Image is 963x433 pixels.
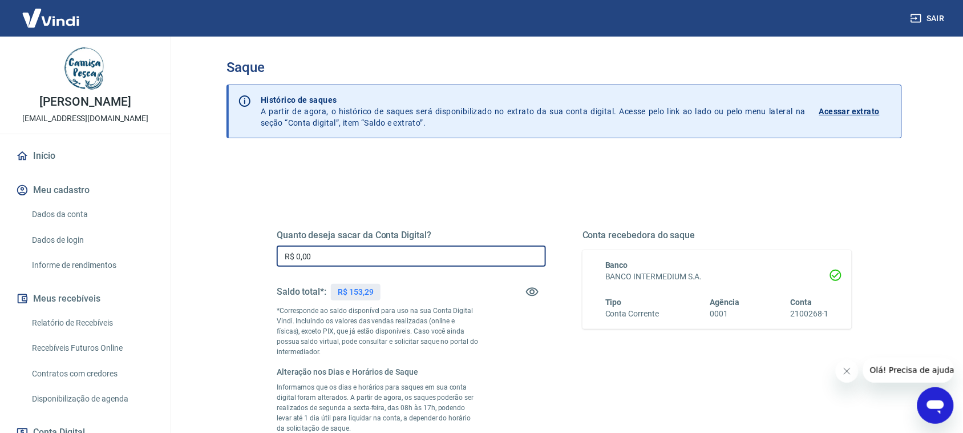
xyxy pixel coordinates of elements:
[819,106,880,117] p: Acessar extrato
[908,8,949,29] button: Sair
[27,254,157,277] a: Informe de rendimentos
[277,230,546,241] h5: Quanto deseja sacar da Conta Digital?
[277,306,479,357] p: *Corresponde ao saldo disponível para uso na sua Conta Digital Vindi. Incluindo os valores das ve...
[605,308,659,320] h6: Conta Corrente
[27,203,157,226] a: Dados da conta
[710,308,740,320] h6: 0001
[863,358,954,383] iframe: Mensagem da empresa
[27,311,157,335] a: Relatório de Recebíveis
[605,260,628,270] span: Banco
[27,387,157,411] a: Disponibilização de agenda
[277,366,479,378] h6: Alteração nos Dias e Horários de Saque
[14,178,157,203] button: Meu cadastro
[605,271,829,283] h6: BANCO INTERMEDIUM S.A.
[582,230,852,241] h5: Conta recebedora do saque
[27,336,157,360] a: Recebíveis Futuros Online
[27,362,157,386] a: Contratos com credores
[261,94,806,129] p: A partir de agora, o histórico de saques será disponibilizado no extrato da sua conta digital. Ac...
[605,298,622,307] span: Tipo
[63,46,108,91] img: 7f96c998-389b-4f0b-ab0d-8680fd0a505b.jpeg
[790,298,812,307] span: Conta
[7,8,96,17] span: Olá! Precisa de ajuda?
[338,286,374,298] p: R$ 153,29
[14,143,157,169] a: Início
[14,1,88,35] img: Vindi
[14,286,157,311] button: Meus recebíveis
[710,298,740,307] span: Agência
[819,94,892,129] a: Acessar extrato
[917,387,954,424] iframe: Botão para abrir a janela de mensagens
[790,308,829,320] h6: 2100268-1
[261,94,806,106] p: Histórico de saques
[22,113,148,125] p: [EMAIL_ADDRESS][DOMAIN_NAME]
[836,360,859,383] iframe: Fechar mensagem
[39,96,131,108] p: [PERSON_NAME]
[277,286,326,298] h5: Saldo total*:
[27,228,157,252] a: Dados de login
[226,59,902,75] h3: Saque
